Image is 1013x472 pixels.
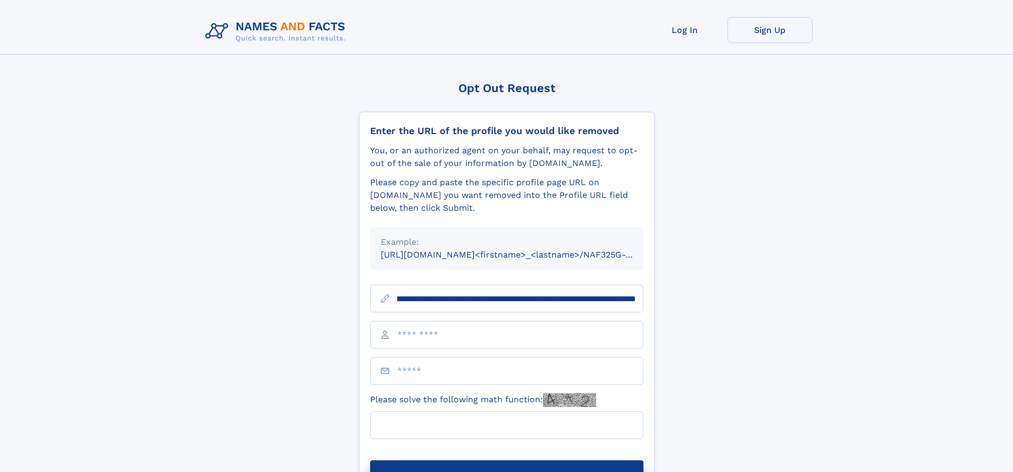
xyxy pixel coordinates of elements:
[727,17,813,43] a: Sign Up
[381,250,664,260] small: [URL][DOMAIN_NAME]<firstname>_<lastname>/NAF325G-xxxxxxxx
[201,17,354,46] img: Logo Names and Facts
[370,176,643,214] div: Please copy and paste the specific profile page URL on [DOMAIN_NAME] you want removed into the Pr...
[370,393,596,407] label: Please solve the following math function:
[642,17,727,43] a: Log In
[370,144,643,170] div: You, or an authorized agent on your behalf, may request to opt-out of the sale of your informatio...
[370,125,643,137] div: Enter the URL of the profile you would like removed
[359,81,655,95] div: Opt Out Request
[381,236,633,249] div: Example:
